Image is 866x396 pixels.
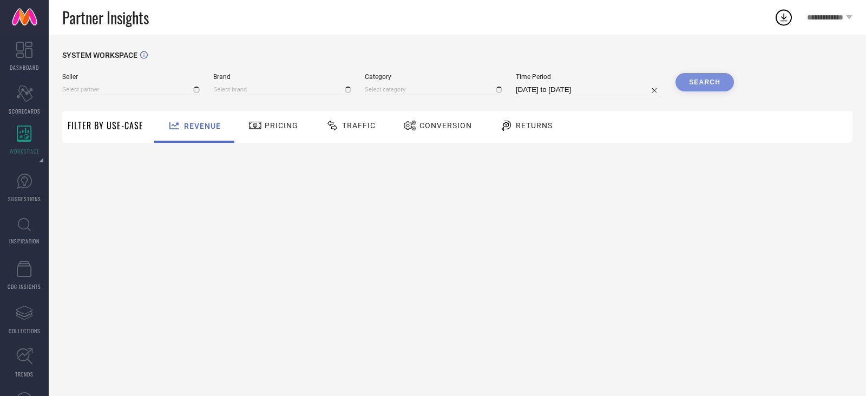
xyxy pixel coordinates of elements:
[15,370,34,378] span: TRENDS
[68,119,143,132] span: Filter By Use-Case
[10,63,39,71] span: DASHBOARD
[62,84,200,95] input: Select partner
[184,122,221,130] span: Revenue
[213,84,351,95] input: Select brand
[516,83,662,96] input: Select time period
[419,121,472,130] span: Conversion
[10,147,40,155] span: WORKSPACE
[365,73,502,81] span: Category
[365,84,502,95] input: Select category
[8,195,41,203] span: SUGGESTIONS
[774,8,793,27] div: Open download list
[9,237,40,245] span: INSPIRATION
[265,121,298,130] span: Pricing
[8,282,41,291] span: CDC INSIGHTS
[9,327,41,335] span: COLLECTIONS
[213,73,351,81] span: Brand
[62,6,149,29] span: Partner Insights
[516,73,662,81] span: Time Period
[62,73,200,81] span: Seller
[516,121,553,130] span: Returns
[9,107,41,115] span: SCORECARDS
[342,121,376,130] span: Traffic
[62,51,137,60] span: SYSTEM WORKSPACE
